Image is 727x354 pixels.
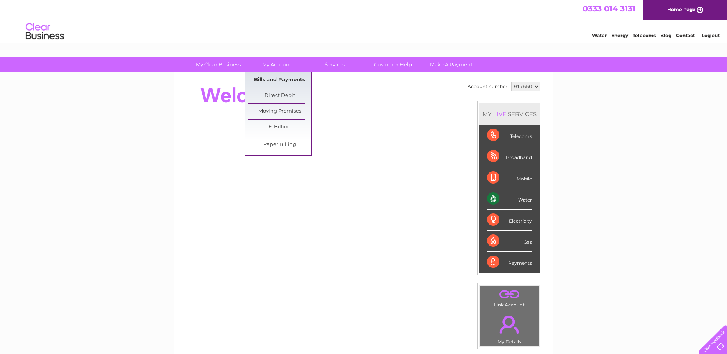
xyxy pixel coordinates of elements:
[420,57,483,72] a: Make A Payment
[487,231,532,252] div: Gas
[487,146,532,167] div: Broadband
[676,33,695,38] a: Contact
[482,311,537,338] a: .
[248,88,311,103] a: Direct Debit
[248,137,311,152] a: Paper Billing
[482,288,537,301] a: .
[487,167,532,188] div: Mobile
[245,57,308,72] a: My Account
[466,80,509,93] td: Account number
[183,4,545,37] div: Clear Business is a trading name of Verastar Limited (registered in [GEOGRAPHIC_DATA] No. 3667643...
[592,33,607,38] a: Water
[660,33,671,38] a: Blog
[487,125,532,146] div: Telecoms
[633,33,656,38] a: Telecoms
[583,4,635,13] a: 0333 014 3131
[361,57,425,72] a: Customer Help
[248,120,311,135] a: E-Billing
[611,33,628,38] a: Energy
[492,110,508,118] div: LIVE
[303,57,366,72] a: Services
[487,210,532,231] div: Electricity
[25,20,64,43] img: logo.png
[702,33,720,38] a: Log out
[479,103,540,125] div: MY SERVICES
[187,57,250,72] a: My Clear Business
[487,252,532,272] div: Payments
[480,309,539,347] td: My Details
[487,188,532,210] div: Water
[248,72,311,88] a: Bills and Payments
[248,104,311,119] a: Moving Premises
[480,285,539,310] td: Link Account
